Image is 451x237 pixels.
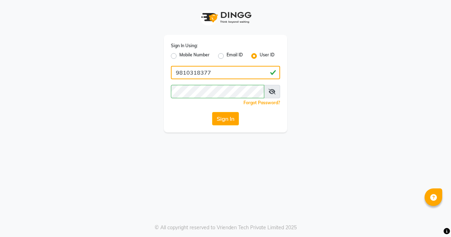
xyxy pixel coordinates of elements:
[243,100,280,105] a: Forgot Password?
[260,52,274,60] label: User ID
[197,7,254,28] img: logo1.svg
[212,112,239,125] button: Sign In
[179,52,210,60] label: Mobile Number
[171,43,198,49] label: Sign In Using:
[171,85,264,98] input: Username
[227,52,243,60] label: Email ID
[171,66,280,79] input: Username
